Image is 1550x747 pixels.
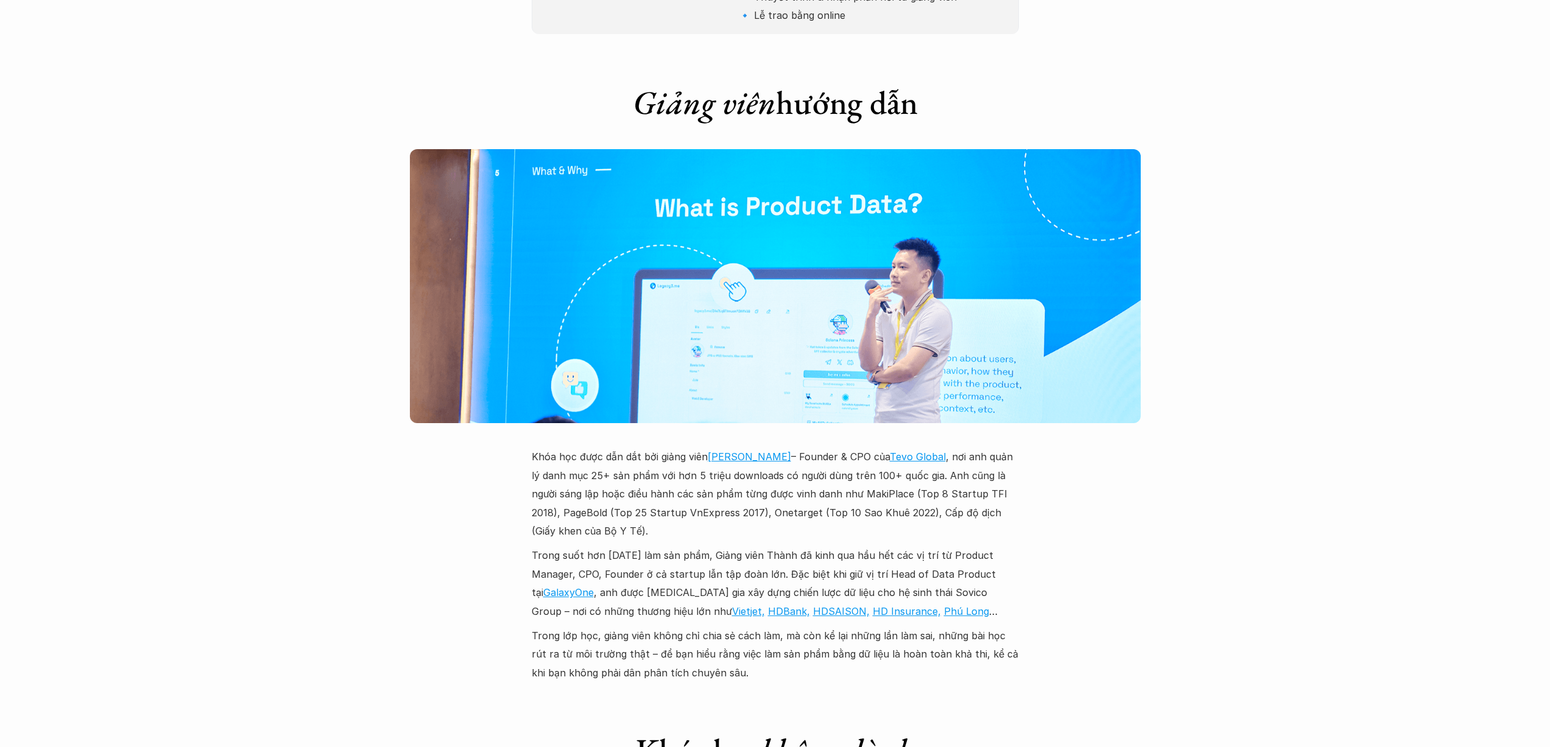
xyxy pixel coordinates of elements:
[813,605,870,617] a: HDSAISON,
[532,447,1019,540] p: Khóa học được dẫn dắt bởi giảng viên – Founder & CPO của , nơi anh quản lý danh mục 25+ sản phẩm ...
[633,81,776,124] em: Giảng viên
[708,451,791,463] a: [PERSON_NAME]
[890,451,946,463] a: Tevo Global
[944,605,989,617] a: Phú Long
[543,586,594,598] a: GalaxyOne
[532,626,1019,682] p: Trong lớp học, giảng viên không chỉ chia sẻ cách làm, mà còn kể lại những lần làm sai, những bài ...
[532,546,1019,620] p: Trong suốt hơn [DATE] làm sản phẩm, Giảng viên Thành đã kinh qua hầu hết các vị trí từ Product Ma...
[732,605,765,617] a: Vietjet,
[873,605,941,617] a: HD Insurance,
[768,605,810,617] a: HDBank,
[532,83,1019,122] h1: hướng dẫn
